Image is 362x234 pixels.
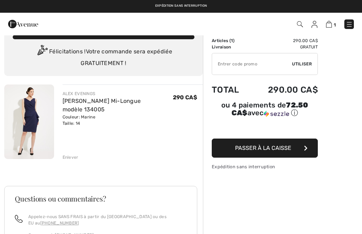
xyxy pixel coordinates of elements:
[15,215,23,223] img: call
[63,154,78,160] div: Enlever
[212,139,318,158] button: Passer à la caisse
[231,38,233,43] span: 1
[326,21,332,28] img: Panier d'achat
[326,20,336,28] a: 1
[212,102,318,118] div: ou 4 paiements de avec
[311,21,317,28] img: Mes infos
[63,114,173,127] div: Couleur: Marine Taille: 14
[63,90,173,97] div: ALEX EVENINGS
[8,17,38,31] img: 1ère Avenue
[235,145,291,151] span: Passer à la caisse
[346,21,353,28] img: Menu
[35,45,49,59] img: Congratulation2.svg
[232,101,308,117] span: 72.50 CA$
[13,45,194,68] div: Félicitations ! Votre commande sera expédiée GRATUITEMENT !
[212,37,249,44] td: Articles ( )
[249,44,318,50] td: Gratuit
[212,78,249,102] td: Total
[15,195,187,202] h3: Questions ou commentaires?
[63,98,141,113] a: [PERSON_NAME] Mi-Longue modèle 134005
[173,94,197,101] span: 290 CA$
[212,53,292,75] input: Code promo
[249,78,318,102] td: 290.00 CA$
[40,221,79,226] a: [PHONE_NUMBER]
[212,120,318,136] iframe: PayPal-paypal
[334,22,336,28] span: 1
[155,4,207,7] a: Expédition sans interruption
[4,84,54,159] img: Robe Fourreau Mi-Longue modèle 134005
[212,44,249,50] td: Livraison
[8,20,38,27] a: 1ère Avenue
[212,102,318,120] div: ou 4 paiements de72.50 CA$avecSezzle Cliquez pour en savoir plus sur Sezzle
[212,163,318,170] div: Expédition sans interruption
[264,111,289,117] img: Sezzle
[292,61,312,67] span: Utiliser
[249,37,318,44] td: 290.00 CA$
[297,21,303,27] img: Recherche
[28,213,187,226] p: Appelez-nous SANS FRAIS à partir du [GEOGRAPHIC_DATA] ou des EU au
